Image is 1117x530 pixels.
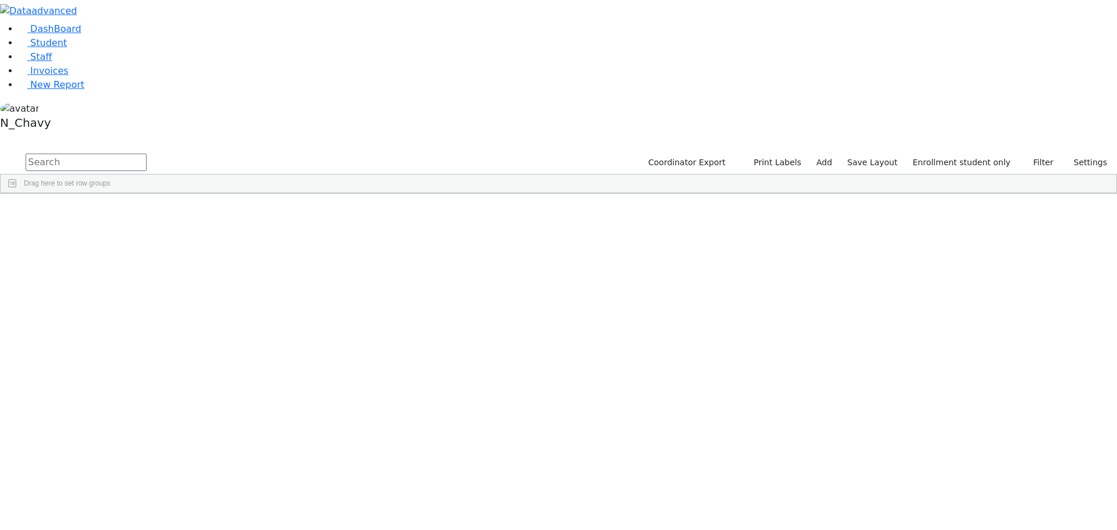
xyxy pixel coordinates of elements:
[842,154,902,172] button: Save Layout
[24,179,111,187] span: Drag here to set row groups
[30,65,69,76] span: Invoices
[641,154,731,172] button: Coordinator Export
[30,23,81,34] span: DashBoard
[1059,154,1112,172] button: Settings
[30,79,84,90] span: New Report
[30,37,67,48] span: Student
[30,51,52,62] span: Staff
[740,154,806,172] button: Print Labels
[19,51,52,62] a: Staff
[19,37,67,48] a: Student
[1018,154,1059,172] button: Filter
[811,154,837,172] a: Add
[19,79,84,90] a: New Report
[908,154,1016,172] label: Enrollment student only
[19,65,69,76] a: Invoices
[19,23,81,34] a: DashBoard
[26,154,147,171] input: Search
